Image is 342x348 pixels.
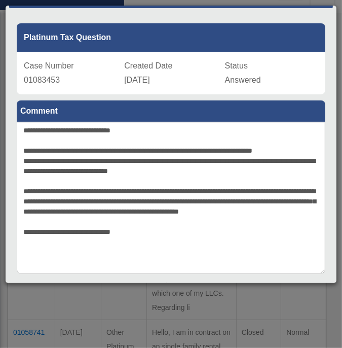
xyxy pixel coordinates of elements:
span: Created Date [124,61,172,70]
label: Comment [17,100,325,122]
span: Case Number [24,61,74,70]
span: 01083453 [24,76,60,84]
span: [DATE] [124,76,149,84]
span: Status [225,61,248,70]
span: Answered [225,76,261,84]
div: Platinum Tax Question [17,23,325,52]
